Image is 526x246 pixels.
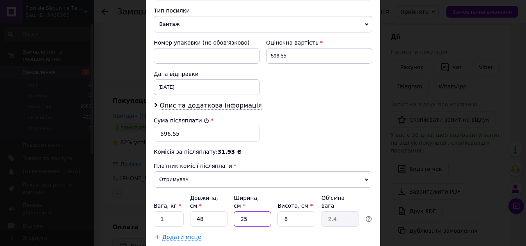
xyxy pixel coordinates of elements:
[160,102,262,110] span: Опис та додаткова інформація
[234,195,259,209] label: Ширина, см
[154,117,209,124] label: Сума післяплати
[154,148,372,156] div: Комісія за післяплату:
[322,194,359,210] div: Об'ємна вага
[154,203,181,209] label: Вага, кг
[218,149,242,155] span: 31.93 ₴
[190,195,218,209] label: Довжина, см
[277,203,313,209] label: Висота, см
[154,70,260,78] div: Дата відправки
[162,234,201,241] span: Додати місце
[154,39,260,47] div: Номер упаковки (не обов'язково)
[154,16,372,32] span: Вантаж
[154,7,190,14] span: Тип посилки
[154,171,372,188] span: Отримувач
[154,163,232,169] span: Платник комісії післяплати
[266,39,372,47] div: Оціночна вартість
